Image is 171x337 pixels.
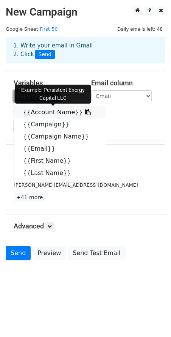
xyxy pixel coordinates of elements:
div: 1. Write your email in Gmail 2. Click [8,41,163,59]
a: {{Campaign}} [14,118,106,131]
small: [PERSON_NAME][EMAIL_ADDRESS][DOMAIN_NAME] [14,182,138,188]
a: {{First Name}} [14,155,106,167]
a: {{Last Name}} [14,167,106,179]
a: Copy/paste... [14,90,60,102]
h2: New Campaign [6,6,165,19]
a: Send [6,246,31,260]
span: Send [35,50,55,59]
a: {{Account Name}} [14,106,106,118]
h5: Variables [14,79,80,87]
a: Send Test Email [68,246,125,260]
div: Example: Persistent Energy Capital LLC [15,85,91,104]
h5: Email column [91,79,157,87]
a: First 50 [40,26,58,32]
a: {{Campaign Name}} [14,131,106,143]
span: Daily emails left: 48 [115,25,165,33]
iframe: Chat Widget [133,301,171,337]
a: +41 more [14,193,45,202]
small: Google Sheet: [6,26,58,32]
a: Daily emails left: 48 [115,26,165,32]
a: Preview [33,246,66,260]
h5: Advanced [14,222,157,230]
a: {{Email}} [14,143,106,155]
